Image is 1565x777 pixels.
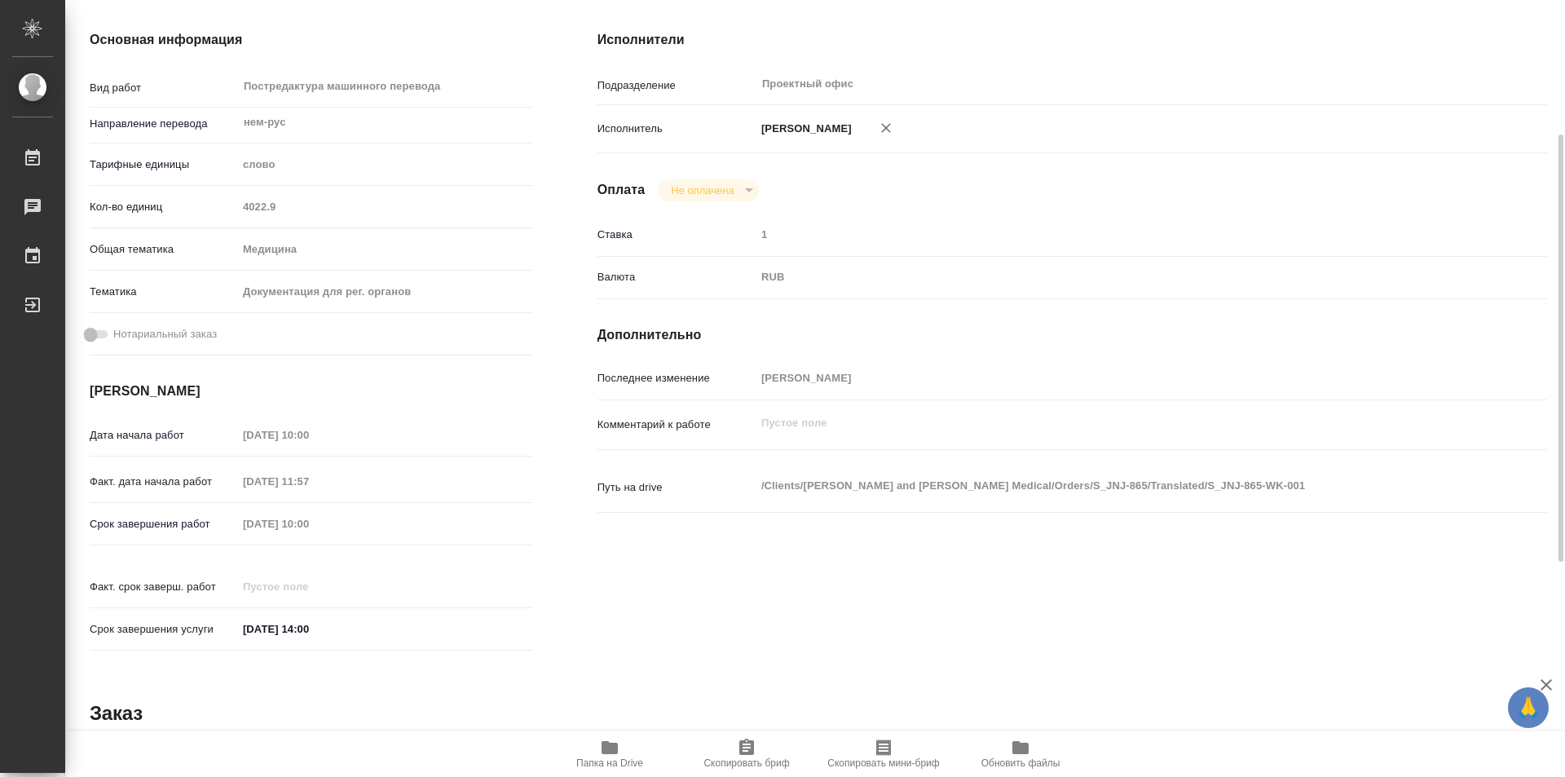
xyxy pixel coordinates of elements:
[678,731,815,777] button: Скопировать бриф
[90,30,532,50] h4: Основная информация
[90,116,237,132] p: Направление перевода
[756,223,1468,246] input: Пустое поле
[237,151,532,179] div: слово
[597,30,1547,50] h4: Исполнители
[815,731,952,777] button: Скопировать мини-бриф
[90,80,237,96] p: Вид работ
[541,731,678,777] button: Папка на Drive
[952,731,1089,777] button: Обновить файлы
[827,757,939,769] span: Скопировать мини-бриф
[597,325,1547,345] h4: Дополнительно
[90,579,237,595] p: Факт. срок заверш. работ
[237,278,532,306] div: Документация для рег. органов
[90,700,143,726] h2: Заказ
[90,199,237,215] p: Кол-во единиц
[90,157,237,173] p: Тарифные единицы
[576,757,643,769] span: Папка на Drive
[237,512,380,536] input: Пустое поле
[90,284,237,300] p: Тематика
[597,77,756,94] p: Подразделение
[597,269,756,285] p: Валюта
[113,326,217,342] span: Нотариальный заказ
[1514,691,1542,725] span: 🙏
[237,236,532,263] div: Медицина
[597,227,756,243] p: Ставка
[703,757,789,769] span: Скопировать бриф
[756,263,1468,291] div: RUB
[868,110,904,146] button: Удалить исполнителя
[658,179,758,201] div: Не оплачена
[90,474,237,490] p: Факт. дата начала работ
[756,472,1468,500] textarea: /Clients/[PERSON_NAME] and [PERSON_NAME] Medical/Orders/S_JNJ-865/Translated/S_JNJ-865-WK-001
[597,121,756,137] p: Исполнитель
[597,370,756,386] p: Последнее изменение
[237,195,532,219] input: Пустое поле
[237,617,380,641] input: ✎ Введи что-нибудь
[90,621,237,638] p: Срок завершения услуги
[237,470,380,493] input: Пустое поле
[90,382,532,401] h4: [PERSON_NAME]
[1508,687,1549,728] button: 🙏
[666,183,738,197] button: Не оплачена
[756,121,852,137] p: [PERSON_NAME]
[756,366,1468,390] input: Пустое поле
[90,241,237,258] p: Общая тематика
[90,516,237,532] p: Срок завершения работ
[237,423,380,447] input: Пустое поле
[90,427,237,444] p: Дата начала работ
[597,479,756,496] p: Путь на drive
[237,575,380,598] input: Пустое поле
[981,757,1060,769] span: Обновить файлы
[597,180,646,200] h4: Оплата
[597,417,756,433] p: Комментарий к работе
